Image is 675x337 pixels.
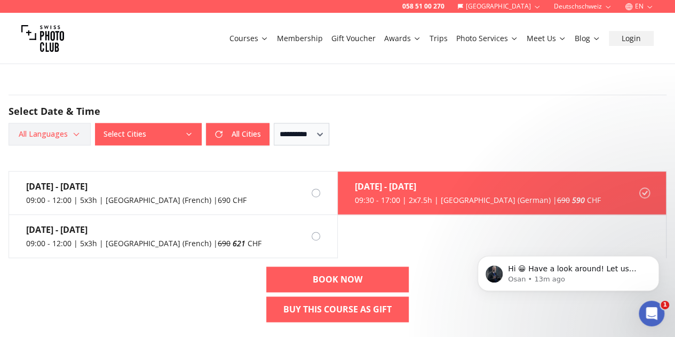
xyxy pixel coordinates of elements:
[225,31,273,46] button: Courses
[331,33,376,44] a: Gift Voucher
[462,233,675,308] iframe: Intercom notifications message
[402,2,444,11] a: 058 51 00 270
[26,180,247,193] div: [DATE] - [DATE]
[277,33,323,44] a: Membership
[380,31,425,46] button: Awards
[639,301,664,326] iframe: Intercom live chat
[575,33,600,44] a: Blog
[355,195,601,206] div: 09:30 - 17:00 | 2x7.5h | [GEOGRAPHIC_DATA] (German) | CHF
[661,301,669,309] span: 1
[10,124,89,144] span: All Languages
[283,303,392,316] b: Buy This Course As Gift
[26,195,247,206] div: 09:00 - 12:00 | 5x3h | [GEOGRAPHIC_DATA] (French) | 690 CHF
[9,104,666,119] h2: Select Date & Time
[355,180,601,193] div: [DATE] - [DATE]
[229,33,268,44] a: Courses
[313,273,362,286] b: BOOK NOW
[425,31,452,46] button: Trips
[218,238,231,248] span: 690
[522,31,570,46] button: Meet Us
[266,296,409,322] a: Buy This Course As Gift
[273,31,327,46] button: Membership
[206,123,269,145] button: All Cities
[430,33,448,44] a: Trips
[570,31,605,46] button: Blog
[557,195,570,205] span: 690
[26,238,261,249] div: 09:00 - 12:00 | 5x3h | [GEOGRAPHIC_DATA] (French) | CHF
[527,33,566,44] a: Meet Us
[327,31,380,46] button: Gift Voucher
[233,238,245,248] em: 621
[572,195,585,205] em: 590
[21,17,64,60] img: Swiss photo club
[26,223,261,236] div: [DATE] - [DATE]
[384,33,421,44] a: Awards
[266,267,409,292] a: BOOK NOW
[9,123,91,145] button: All Languages
[95,123,202,145] button: Select Cities
[456,33,518,44] a: Photo Services
[452,31,522,46] button: Photo Services
[609,31,654,46] button: Login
